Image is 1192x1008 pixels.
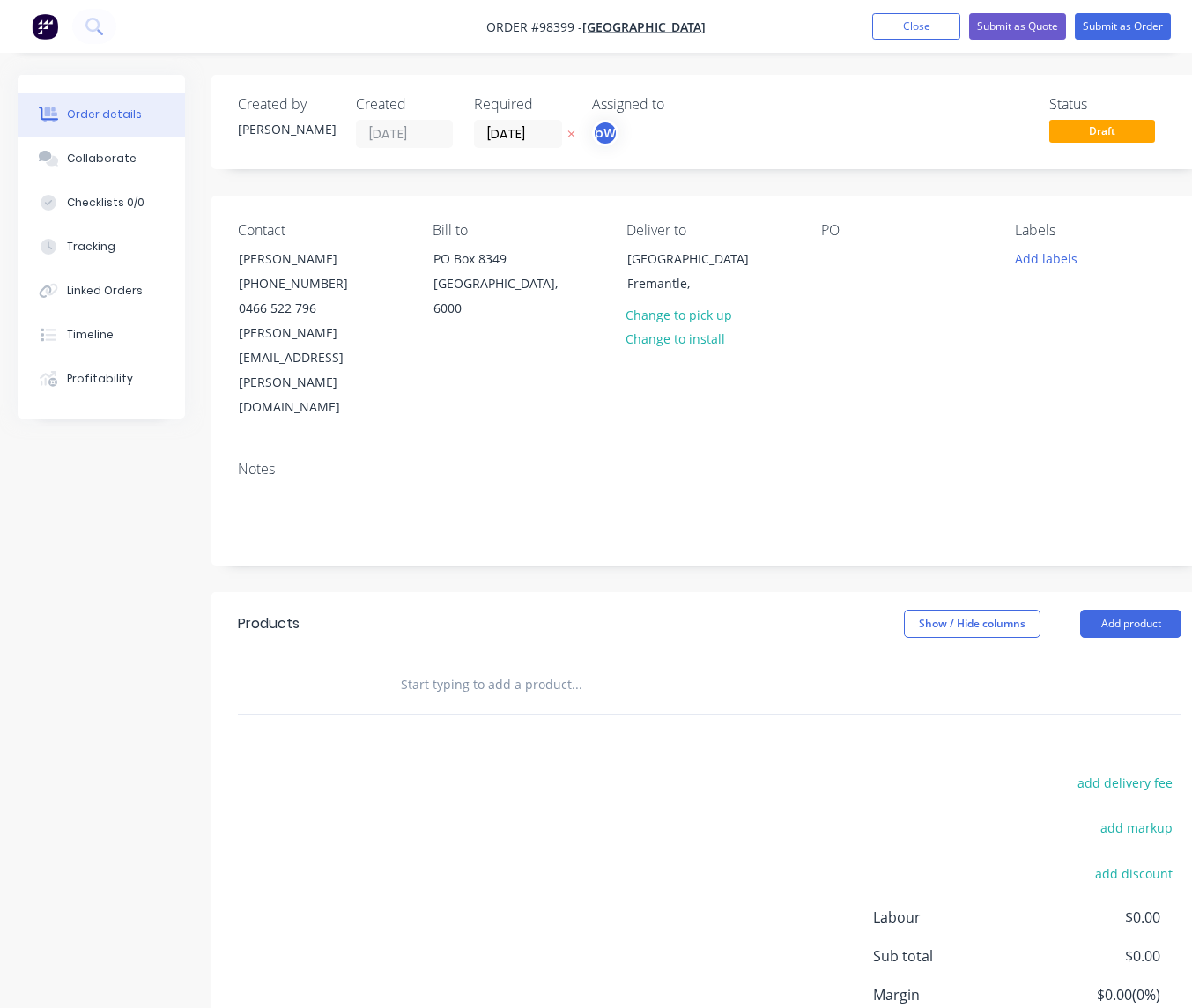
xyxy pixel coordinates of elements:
div: PO [821,222,988,239]
span: Margin [873,984,1030,1005]
div: PO Box 8349[GEOGRAPHIC_DATA], 6000 [418,246,595,322]
span: $0.00 [1030,907,1160,928]
div: Assigned to [592,96,768,113]
div: 0466 522 796 [239,296,385,321]
button: add delivery fee [1068,771,1181,795]
div: Profitability [67,371,133,387]
a: [GEOGRAPHIC_DATA] [582,19,706,35]
button: Show / Hide columns [904,610,1040,638]
div: Order details [67,107,142,122]
div: [PHONE_NUMBER] [239,271,385,296]
div: Required [474,96,571,113]
button: Add product [1080,610,1181,638]
div: [PERSON_NAME][PHONE_NUMBER]0466 522 796[PERSON_NAME][EMAIL_ADDRESS][PERSON_NAME][DOMAIN_NAME] [224,246,400,420]
div: [GEOGRAPHIC_DATA], 6000 [433,271,580,321]
span: Draft [1049,120,1155,142]
span: $0.00 ( 0 %) [1030,984,1160,1005]
button: Collaborate [18,137,185,181]
button: add discount [1085,861,1181,885]
button: Tracking [18,225,185,269]
div: Notes [238,461,1181,478]
div: Collaborate [67,151,137,167]
div: Linked Orders [67,283,143,299]
button: Submit as Quote [969,13,1066,40]
button: Change to pick up [617,302,742,326]
div: Tracking [67,239,115,255]
img: Factory [32,13,58,40]
div: Products [238,613,300,634]
button: add markup [1091,816,1181,840]
div: Fremantle, [627,271,774,296]
span: $0.00 [1030,945,1160,967]
button: Timeline [18,313,185,357]
div: [GEOGRAPHIC_DATA]Fremantle, [612,246,788,302]
button: Submit as Order [1075,13,1171,40]
button: Add labels [1005,246,1086,270]
button: Close [872,13,960,40]
div: Status [1049,96,1181,113]
div: Checklists 0/0 [67,195,144,211]
div: [PERSON_NAME] [238,120,335,138]
span: Labour [873,907,1030,928]
span: Order #98399 - [486,19,582,35]
span: Sub total [873,945,1030,967]
div: Bill to [433,222,599,239]
div: Created by [238,96,335,113]
div: PO Box 8349 [433,247,580,271]
button: Order details [18,93,185,137]
div: [PERSON_NAME] [239,247,385,271]
button: Checklists 0/0 [18,181,185,225]
div: [GEOGRAPHIC_DATA] [627,247,774,271]
div: Created [356,96,453,113]
button: Change to install [617,327,735,351]
div: Timeline [67,327,114,343]
button: Linked Orders [18,269,185,313]
button: Profitability [18,357,185,401]
div: [PERSON_NAME][EMAIL_ADDRESS][PERSON_NAME][DOMAIN_NAME] [239,321,385,419]
div: Labels [1015,222,1181,239]
div: Contact [238,222,404,239]
input: Start typing to add a product... [400,667,752,702]
button: pW [592,120,618,146]
div: Deliver to [626,222,793,239]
